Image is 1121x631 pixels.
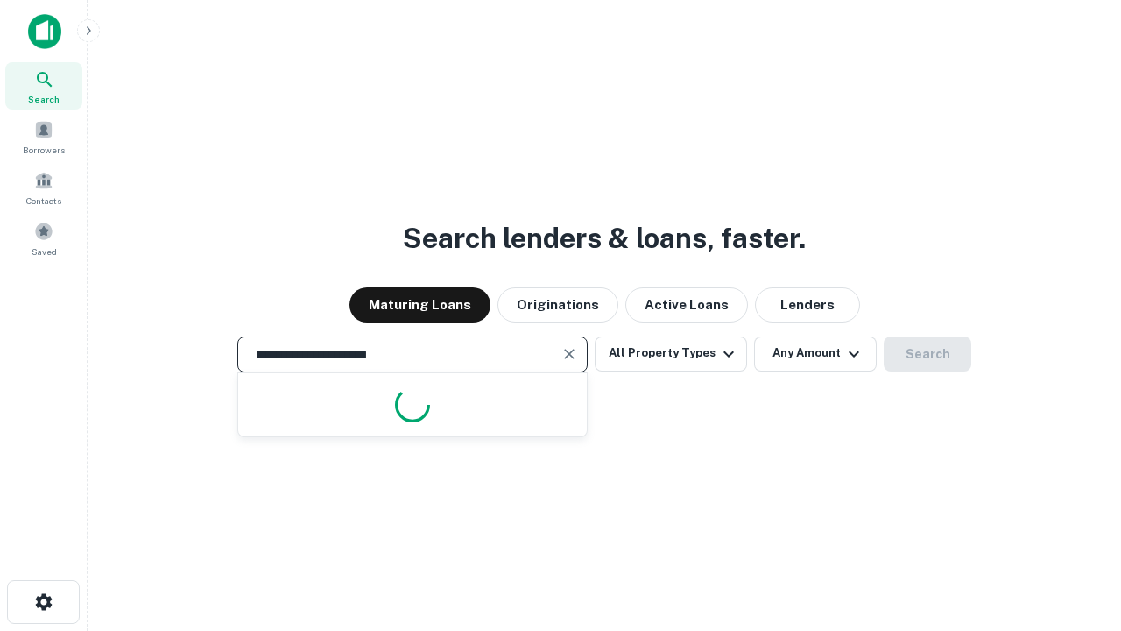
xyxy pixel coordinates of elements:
[755,287,860,323] button: Lenders
[23,143,65,157] span: Borrowers
[557,342,582,366] button: Clear
[28,14,61,49] img: capitalize-icon.png
[595,337,747,372] button: All Property Types
[1033,491,1121,575] iframe: Chat Widget
[754,337,877,372] button: Any Amount
[5,215,82,262] a: Saved
[26,194,61,208] span: Contacts
[349,287,490,323] button: Maturing Loans
[497,287,618,323] button: Originations
[5,164,82,211] a: Contacts
[625,287,748,323] button: Active Loans
[32,245,57,259] span: Saved
[5,113,82,160] a: Borrowers
[403,217,806,259] h3: Search lenders & loans, faster.
[5,62,82,110] a: Search
[28,92,60,106] span: Search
